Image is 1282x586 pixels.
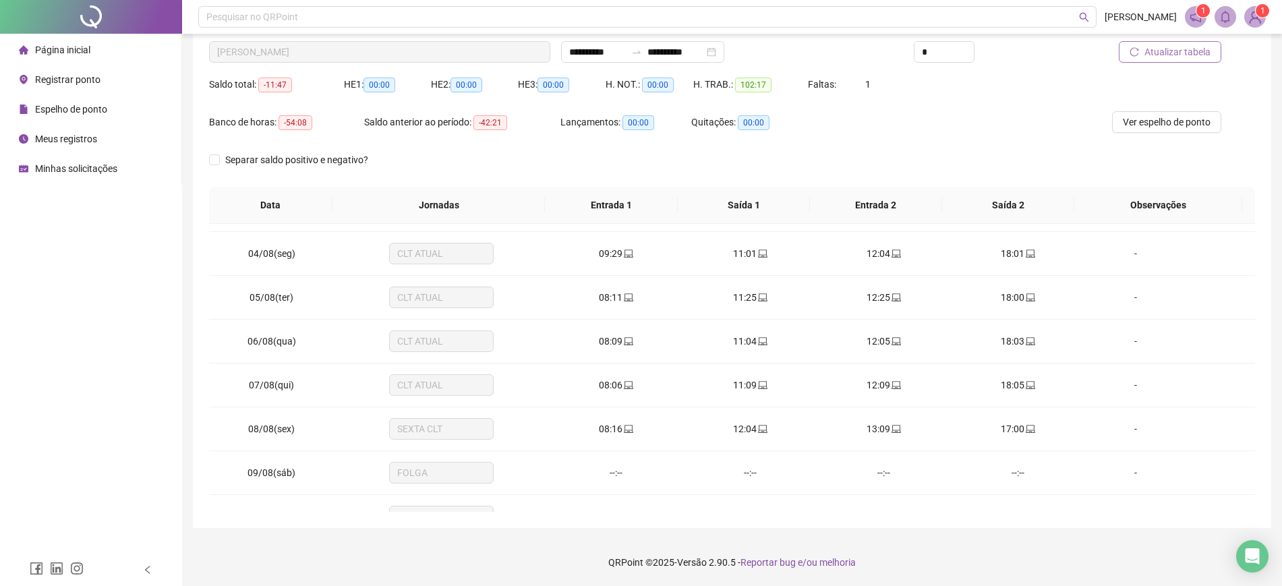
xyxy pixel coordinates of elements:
[757,293,767,302] span: laptop
[35,74,100,85] span: Registrar ponto
[35,163,117,174] span: Minhas solicitações
[1096,334,1175,349] div: -
[691,115,822,130] div: Quitações:
[962,246,1074,261] div: 18:01
[220,152,374,167] span: Separar saldo positivo e negativo?
[642,78,674,92] span: 00:00
[246,511,297,522] span: 10/08(dom)
[397,463,486,483] span: FOLGA
[143,565,152,575] span: left
[209,187,332,224] th: Data
[1190,11,1202,23] span: notification
[694,290,807,305] div: 11:25
[364,115,560,130] div: Saldo anterior ao período:
[1219,11,1231,23] span: bell
[828,246,941,261] div: 12:04
[622,424,633,434] span: laptop
[344,77,431,92] div: HE 1:
[363,78,395,92] span: 00:00
[622,293,633,302] span: laptop
[209,77,344,92] div: Saldo total:
[397,287,486,307] span: CLT ATUAL
[1079,12,1089,22] span: search
[30,562,43,575] span: facebook
[694,465,807,480] div: --:--
[1024,249,1035,258] span: laptop
[808,79,838,90] span: Faltas:
[631,47,642,57] span: swap-right
[757,249,767,258] span: laptop
[622,249,633,258] span: laptop
[890,249,901,258] span: laptop
[1074,187,1242,224] th: Observações
[962,509,1074,524] div: --:--
[1024,380,1035,390] span: laptop
[694,378,807,392] div: 11:09
[810,187,942,224] th: Entrada 2
[694,421,807,436] div: 12:04
[738,115,769,130] span: 00:00
[631,47,642,57] span: to
[962,465,1074,480] div: --:--
[1096,378,1175,392] div: -
[1196,4,1210,18] sup: 1
[560,334,673,349] div: 08:09
[942,187,1074,224] th: Saída 2
[1236,540,1269,573] div: Open Intercom Messenger
[735,78,771,92] span: 102:17
[865,79,871,90] span: 1
[757,336,767,346] span: laptop
[962,334,1074,349] div: 18:03
[962,290,1074,305] div: 18:00
[19,164,28,173] span: schedule
[606,77,693,92] div: H. NOT.:
[450,78,482,92] span: 00:00
[694,246,807,261] div: 11:01
[1112,111,1221,133] button: Ver espelho de ponto
[19,45,28,55] span: home
[1096,509,1175,524] div: -
[1024,424,1035,434] span: laptop
[678,187,810,224] th: Saída 1
[397,506,486,527] span: FOLGA
[248,423,295,434] span: 08/08(sex)
[1105,9,1177,24] span: [PERSON_NAME]
[622,336,633,346] span: laptop
[35,134,97,144] span: Meus registros
[217,42,542,62] span: RICHARD RODRIGO NUNES FILHO
[397,375,486,395] span: CLT ATUAL
[250,292,293,303] span: 05/08(ter)
[1256,4,1269,18] sup: Atualize o seu contato no menu Meus Dados
[828,465,941,480] div: --:--
[1024,293,1035,302] span: laptop
[560,290,673,305] div: 08:11
[1119,41,1221,63] button: Atualizar tabela
[247,467,295,478] span: 09/08(sáb)
[740,557,856,568] span: Reportar bug e/ou melhoria
[1144,45,1211,59] span: Atualizar tabela
[890,424,901,434] span: laptop
[1085,198,1231,212] span: Observações
[560,509,673,524] div: --:--
[1096,465,1175,480] div: -
[828,378,941,392] div: 12:09
[19,75,28,84] span: environment
[1245,7,1265,27] img: 82100
[70,562,84,575] span: instagram
[757,380,767,390] span: laptop
[1096,246,1175,261] div: -
[622,380,633,390] span: laptop
[962,378,1074,392] div: 18:05
[19,105,28,114] span: file
[397,419,486,439] span: SEXTA CLT
[560,421,673,436] div: 08:16
[182,539,1282,586] footer: QRPoint © 2025 - 2.90.5 -
[693,77,808,92] div: H. TRAB.:
[1260,6,1265,16] span: 1
[694,334,807,349] div: 11:04
[1096,421,1175,436] div: -
[397,243,486,264] span: CLT ATUAL
[1123,115,1211,129] span: Ver espelho de ponto
[828,421,941,436] div: 13:09
[560,378,673,392] div: 08:06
